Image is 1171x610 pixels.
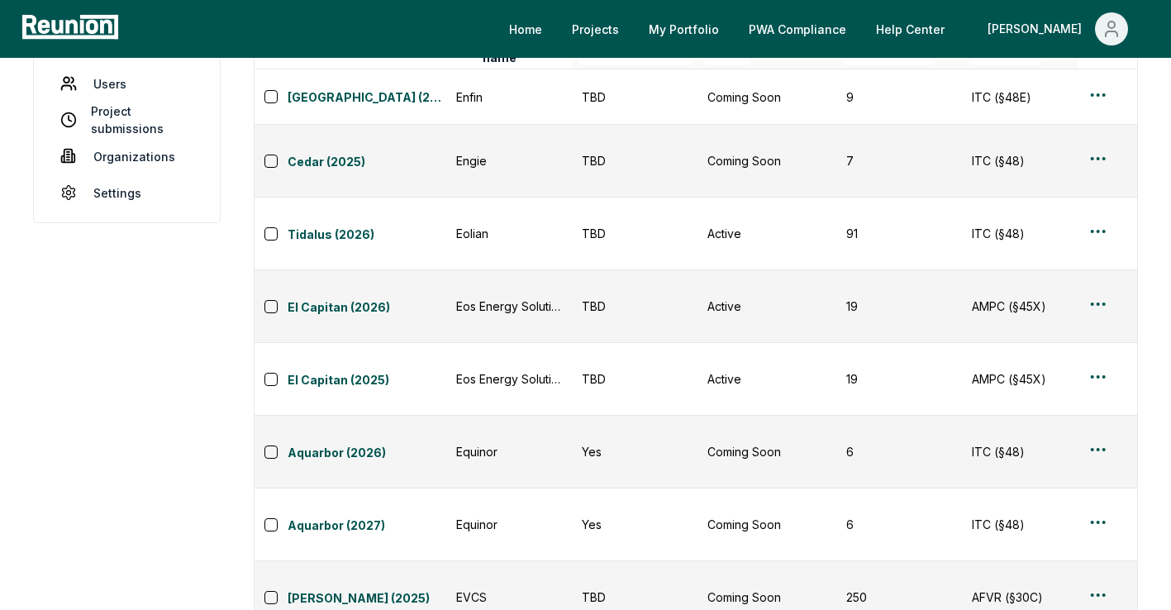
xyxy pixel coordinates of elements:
[846,516,952,533] div: 6
[288,441,446,464] button: Aquarbor (2026)
[288,222,446,245] button: Tidalus (2026)
[456,443,562,460] div: Equinor
[972,298,1078,315] div: AMPC (§45X)
[972,88,1078,106] div: ITC (§48E)
[288,153,446,173] a: Cedar (2025)
[582,152,688,169] div: TBD
[288,85,446,108] button: [GEOGRAPHIC_DATA] (2025)
[288,444,446,464] a: Aquarbor (2026)
[972,443,1078,460] div: ITC (§48)
[846,152,952,169] div: 7
[582,370,688,388] div: TBD
[559,12,632,45] a: Projects
[288,517,446,536] a: Aquarbor (2027)
[635,12,732,45] a: My Portfolio
[582,443,688,460] div: Yes
[288,298,446,318] a: El Capitan (2026)
[582,225,688,242] div: TBD
[288,589,446,609] a: [PERSON_NAME] (2025)
[846,589,952,606] div: 250
[846,298,952,315] div: 19
[288,368,446,391] button: El Capitan (2025)
[456,88,562,106] div: Enfin
[47,140,207,173] a: Organizations
[456,152,562,169] div: Engie
[582,88,688,106] div: TBD
[972,152,1078,169] div: ITC (§48)
[496,12,1154,45] nav: Main
[972,516,1078,533] div: ITC (§48)
[972,225,1078,242] div: ITC (§48)
[456,225,562,242] div: Eolian
[707,88,826,106] div: Coming Soon
[47,103,207,136] a: Project submissions
[974,12,1141,45] button: [PERSON_NAME]
[288,586,446,609] button: [PERSON_NAME] (2025)
[453,32,572,65] button: Sponsor name
[863,12,958,45] a: Help Center
[707,298,826,315] div: Active
[288,295,446,318] button: El Capitan (2026)
[47,67,207,100] a: Users
[707,516,826,533] div: Coming Soon
[707,370,826,388] div: Active
[707,225,826,242] div: Active
[972,589,1078,606] div: AFVR (§30C)
[735,12,859,45] a: PWA Compliance
[456,516,562,533] div: Equinor
[846,443,952,460] div: 6
[288,513,446,536] button: Aquarbor (2027)
[846,370,952,388] div: 19
[288,150,446,173] button: Cedar (2025)
[288,88,446,108] a: [GEOGRAPHIC_DATA] (2025)
[582,589,688,606] div: TBD
[288,371,446,391] a: El Capitan (2025)
[707,443,826,460] div: Coming Soon
[288,226,446,245] a: Tidalus (2026)
[456,298,562,315] div: Eos Energy Solutions
[456,370,562,388] div: Eos Energy Solutions
[456,589,562,606] div: EVCS
[972,370,1078,388] div: AMPC (§45X)
[988,12,1088,45] div: [PERSON_NAME]
[496,12,555,45] a: Home
[846,225,952,242] div: 91
[707,589,826,606] div: Coming Soon
[582,298,688,315] div: TBD
[707,152,826,169] div: Coming Soon
[582,516,688,533] div: Yes
[47,176,207,209] a: Settings
[846,88,952,106] div: 9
